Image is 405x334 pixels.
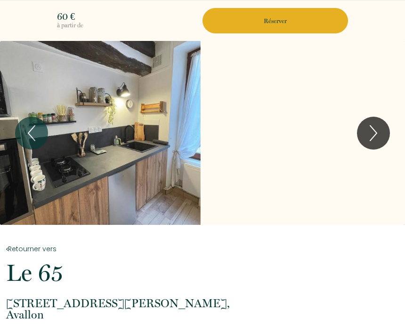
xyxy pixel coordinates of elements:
button: Next [357,117,390,150]
p: Le 65 [6,261,399,285]
p: Réserver [206,16,345,25]
a: Retourner vers [6,244,399,254]
p: Avallon [6,298,399,320]
button: Réserver [202,8,348,33]
button: Previous [15,117,48,150]
p: à partir de [57,21,201,30]
span: [STREET_ADDRESS][PERSON_NAME], [6,298,399,309]
p: 60 € [57,12,201,21]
